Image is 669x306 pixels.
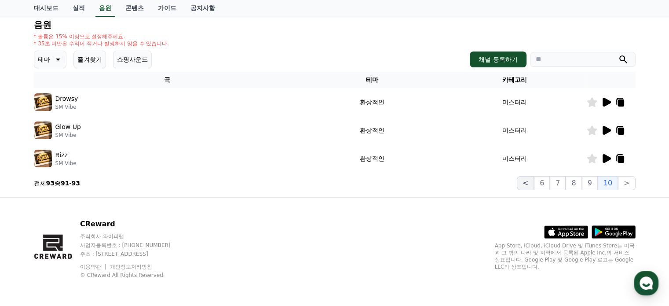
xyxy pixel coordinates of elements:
strong: 91 [61,180,69,187]
h4: 음원 [34,20,636,29]
button: 쇼핑사운드 [113,51,152,68]
p: SM Vibe [55,103,78,111]
p: 테마 [38,53,50,66]
button: 즐겨찾기 [73,51,106,68]
p: Drowsy [55,94,78,103]
img: music [34,122,52,139]
p: * 35초 미만은 수익이 적거나 발생하지 않을 수 있습니다. [34,40,169,47]
td: 환상적인 [300,116,443,144]
button: 채널 등록하기 [470,52,526,67]
button: 10 [598,176,618,190]
td: 미스터리 [443,144,586,173]
p: © CReward All Rights Reserved. [80,272,187,279]
button: < [517,176,534,190]
button: > [618,176,635,190]
strong: 93 [72,180,80,187]
th: 곡 [34,72,301,88]
a: 설정 [113,233,169,255]
button: 6 [534,176,550,190]
p: Rizz [55,151,68,160]
img: music [34,93,52,111]
button: 테마 [34,51,66,68]
p: 전체 중 - [34,179,80,188]
a: 이용약관 [80,264,108,270]
td: 미스터리 [443,116,586,144]
p: * 볼륨은 15% 이상으로 설정해주세요. [34,33,169,40]
button: 9 [582,176,598,190]
p: 주소 : [STREET_ADDRESS] [80,251,187,258]
a: 개인정보처리방침 [110,264,152,270]
span: 설정 [136,246,146,253]
td: 미스터리 [443,88,586,116]
p: 사업자등록번호 : [PHONE_NUMBER] [80,242,187,249]
img: music [34,150,52,167]
button: 8 [566,176,581,190]
a: 홈 [3,233,58,255]
th: 카테고리 [443,72,586,88]
span: 홈 [28,246,33,253]
p: Glow Up [55,122,81,132]
p: SM Vibe [55,132,81,139]
span: 대화 [80,247,91,254]
strong: 93 [46,180,55,187]
td: 환상적인 [300,144,443,173]
p: App Store, iCloud, iCloud Drive 및 iTunes Store는 미국과 그 밖의 나라 및 지역에서 등록된 Apple Inc.의 서비스 상표입니다. Goo... [495,242,636,270]
td: 환상적인 [300,88,443,116]
button: 7 [550,176,566,190]
p: 주식회사 와이피랩 [80,233,187,240]
a: 대화 [58,233,113,255]
th: 테마 [300,72,443,88]
p: SM Vibe [55,160,77,167]
p: CReward [80,219,187,229]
